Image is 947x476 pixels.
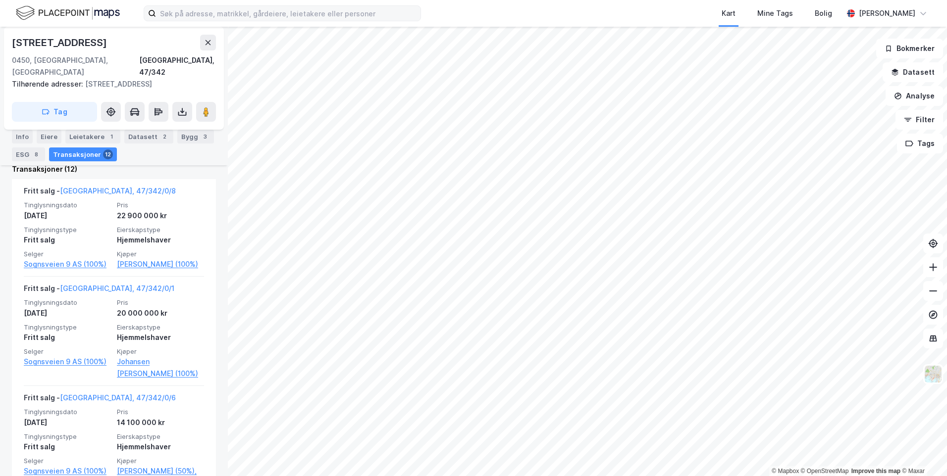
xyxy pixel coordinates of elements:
span: Pris [117,408,204,416]
button: Tags [897,134,943,153]
span: Tinglysningstype [24,226,111,234]
a: [GEOGRAPHIC_DATA], 47/342/0/6 [60,393,176,402]
div: 14 100 000 kr [117,417,204,428]
a: Improve this map [851,468,900,475]
div: Bolig [815,7,832,19]
div: [STREET_ADDRESS] [12,35,109,50]
div: 20 000 000 kr [117,307,204,319]
div: Fritt salg - [24,185,176,201]
div: 2 [159,132,169,142]
span: Pris [117,298,204,307]
iframe: Chat Widget [897,428,947,476]
a: Sognsveien 9 AS (100%) [24,258,111,270]
a: [PERSON_NAME] (100%) [117,258,204,270]
div: [STREET_ADDRESS] [12,78,208,90]
button: Filter [895,110,943,130]
input: Søk på adresse, matrikkel, gårdeiere, leietakere eller personer [156,6,421,21]
div: Mine Tags [757,7,793,19]
div: [PERSON_NAME] [859,7,915,19]
span: Selger [24,347,111,356]
div: 1 [106,132,116,142]
div: Leietakere [65,130,120,143]
span: Tinglysningsdato [24,298,111,307]
div: Eiere [37,130,61,143]
a: Johansen [PERSON_NAME] (100%) [117,356,204,380]
span: Tinglysningsdato [24,408,111,416]
div: Datasett [124,130,173,143]
div: [GEOGRAPHIC_DATA], 47/342 [139,54,216,78]
div: 22 900 000 kr [117,210,204,222]
button: Datasett [883,62,943,82]
span: Kjøper [117,250,204,258]
div: Fritt salg - [24,392,176,408]
span: Pris [117,201,204,209]
div: Transaksjoner [49,147,117,161]
div: 0450, [GEOGRAPHIC_DATA], [GEOGRAPHIC_DATA] [12,54,139,78]
span: Selger [24,457,111,465]
span: Tinglysningstype [24,323,111,332]
div: Fritt salg [24,332,111,343]
div: 8 [31,149,41,159]
span: Tinglysningsdato [24,201,111,209]
div: [DATE] [24,307,111,319]
div: 12 [103,149,113,159]
div: Fritt salg [24,441,111,453]
img: logo.f888ab2527a4732fd821a326f86c7f29.svg [16,4,120,22]
img: Z [924,365,943,383]
div: Hjemmelshaver [117,234,204,246]
span: Eierskapstype [117,432,204,441]
button: Tag [12,102,97,122]
button: Analyse [886,86,943,106]
span: Tilhørende adresser: [12,80,85,88]
a: Mapbox [772,468,799,475]
div: 3 [200,132,210,142]
div: Transaksjoner (12) [12,163,216,175]
span: Kjøper [117,347,204,356]
div: Kart [722,7,736,19]
a: [GEOGRAPHIC_DATA], 47/342/0/8 [60,187,176,195]
span: Eierskapstype [117,323,204,332]
div: Bygg [177,130,214,143]
span: Selger [24,250,111,258]
div: Fritt salg - [24,283,174,298]
div: [DATE] [24,417,111,428]
a: Sognsveien 9 AS (100%) [24,356,111,368]
button: Bokmerker [876,39,943,58]
span: Kjøper [117,457,204,465]
span: Eierskapstype [117,226,204,234]
div: Fritt salg [24,234,111,246]
div: [DATE] [24,210,111,222]
div: Kontrollprogram for chat [897,428,947,476]
a: [GEOGRAPHIC_DATA], 47/342/0/1 [60,284,174,292]
div: Hjemmelshaver [117,332,204,343]
div: Hjemmelshaver [117,441,204,453]
div: Info [12,130,33,143]
div: ESG [12,147,45,161]
span: Tinglysningstype [24,432,111,441]
a: OpenStreetMap [801,468,849,475]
